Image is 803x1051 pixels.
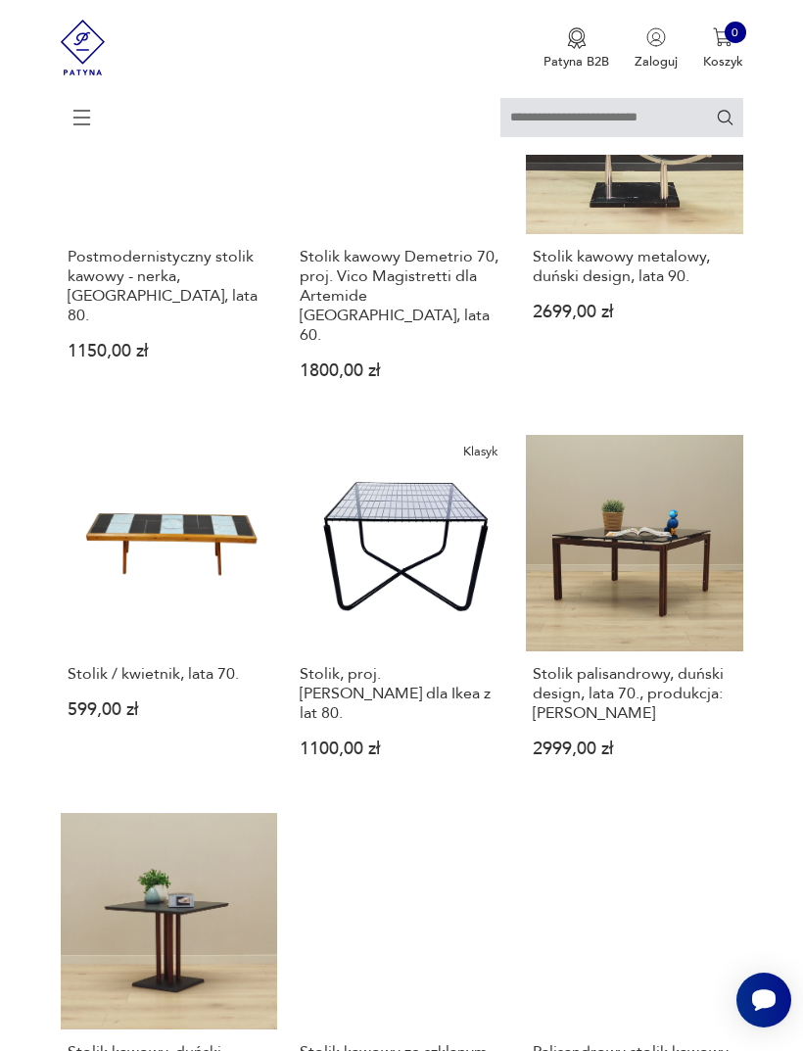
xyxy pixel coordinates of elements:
a: KlasykStolik, proj. Niels Gammelgaard dla Ikea z lat 80.Stolik, proj. [PERSON_NAME] dla Ikea z la... [293,435,510,788]
button: Patyna B2B [543,27,609,71]
p: 1800,00 zł [300,364,502,379]
p: 2699,00 zł [533,306,735,320]
h3: Stolik kawowy metalowy, duński design, lata 90. [533,247,735,286]
iframe: Smartsupp widget button [736,973,791,1027]
p: 599,00 zł [68,703,270,718]
button: Zaloguj [635,27,678,71]
h3: Stolik palisandrowy, duński design, lata 70., produkcja: [PERSON_NAME] [533,664,735,723]
img: Ikona medalu [567,27,587,49]
h3: Stolik / kwietnik, lata 70. [68,664,270,684]
h3: Stolik kawowy Demetrio 70, proj. Vico Magistretti dla Artemide [GEOGRAPHIC_DATA], lata 60. [300,247,502,345]
img: Ikonka użytkownika [646,27,666,47]
p: 2999,00 zł [533,742,735,757]
a: Postmodernistyczny stolik kawowy - nerka, Niemcy, lata 80.Postmodernistyczny stolik kawowy - nerk... [61,18,278,409]
p: Koszyk [703,53,743,71]
img: Ikona koszyka [713,27,732,47]
button: Szukaj [716,108,734,126]
div: 0 [725,22,746,43]
a: Stolik kawowy metalowy, duński design, lata 90.Stolik kawowy metalowy, duński design, lata 90.269... [526,18,743,409]
p: 1150,00 zł [68,345,270,359]
a: Stolik / kwietnik, lata 70.Stolik / kwietnik, lata 70.599,00 zł [61,435,278,788]
h3: Stolik, proj. [PERSON_NAME] dla Ikea z lat 80. [300,664,502,723]
button: 0Koszyk [703,27,743,71]
p: 1100,00 zł [300,742,502,757]
p: Patyna B2B [543,53,609,71]
p: Zaloguj [635,53,678,71]
h3: Postmodernistyczny stolik kawowy - nerka, [GEOGRAPHIC_DATA], lata 80. [68,247,270,325]
a: Stolik palisandrowy, duński design, lata 70., produkcja: DaniaStolik palisandrowy, duński design,... [526,435,743,788]
a: Ikona medaluPatyna B2B [543,27,609,71]
a: KlasykStolik kawowy Demetrio 70, proj. Vico Magistretti dla Artemide Milano, lata 60.Stolik kawow... [293,18,510,409]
